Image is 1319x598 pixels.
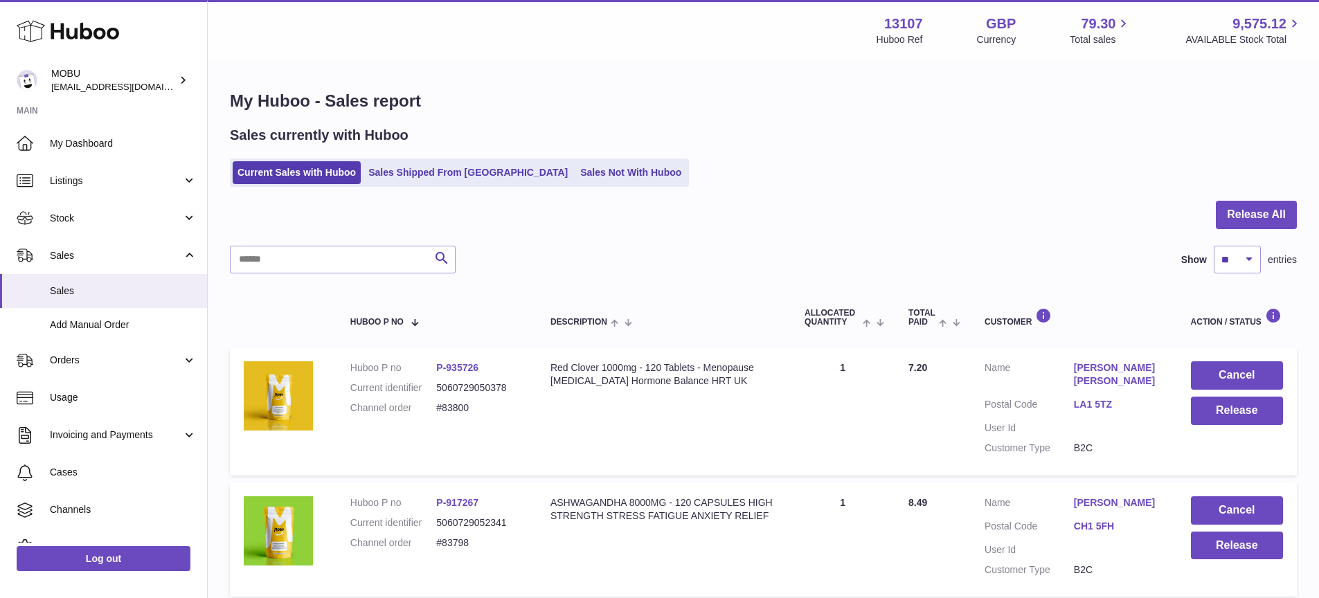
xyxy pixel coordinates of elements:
[1191,361,1283,390] button: Cancel
[350,318,404,327] span: Huboo P no
[436,536,523,550] dd: #83798
[1074,520,1163,533] a: CH1 5FH
[244,361,313,431] img: $_57.PNG
[1181,253,1207,266] label: Show
[550,318,607,327] span: Description
[986,15,1016,33] strong: GBP
[50,249,182,262] span: Sales
[985,496,1074,513] dt: Name
[233,161,361,184] a: Current Sales with Huboo
[908,309,935,327] span: Total paid
[884,15,923,33] strong: 13107
[805,309,859,327] span: ALLOCATED Quantity
[791,482,895,597] td: 1
[985,442,1074,455] dt: Customer Type
[985,563,1074,577] dt: Customer Type
[985,308,1163,327] div: Customer
[17,70,37,91] img: mo@mobu.co.uk
[1185,33,1302,46] span: AVAILABLE Stock Total
[50,318,197,332] span: Add Manual Order
[50,428,182,442] span: Invoicing and Payments
[350,536,437,550] dt: Channel order
[51,81,204,92] span: [EMAIL_ADDRESS][DOMAIN_NAME]
[436,516,523,529] dd: 5060729052341
[1074,563,1163,577] dd: B2C
[1074,496,1163,509] a: [PERSON_NAME]
[1191,532,1283,560] button: Release
[1191,496,1283,525] button: Cancel
[50,137,197,150] span: My Dashboard
[436,497,478,508] a: P-917267
[350,516,437,529] dt: Current identifier
[244,496,313,565] img: $_57.PNG
[350,496,437,509] dt: Huboo P no
[1074,398,1163,411] a: LA1 5TZ
[985,422,1074,435] dt: User Id
[1216,201,1297,229] button: Release All
[1074,442,1163,455] dd: B2C
[50,466,197,479] span: Cases
[436,381,523,395] dd: 5060729050378
[1070,15,1131,46] a: 79.30 Total sales
[550,361,777,388] div: Red Clover 1000mg - 120 Tablets - Menopause [MEDICAL_DATA] Hormone Balance HRT UK
[364,161,573,184] a: Sales Shipped From [GEOGRAPHIC_DATA]
[1232,15,1286,33] span: 9,575.12
[908,362,927,373] span: 7.20
[436,362,478,373] a: P-935726
[977,33,1016,46] div: Currency
[436,401,523,415] dd: #83800
[50,503,197,516] span: Channels
[50,354,182,367] span: Orders
[1074,361,1163,388] a: [PERSON_NAME] [PERSON_NAME]
[1191,308,1283,327] div: Action / Status
[791,347,895,475] td: 1
[17,546,190,571] a: Log out
[230,90,1297,112] h1: My Huboo - Sales report
[985,361,1074,391] dt: Name
[350,381,437,395] dt: Current identifier
[350,401,437,415] dt: Channel order
[50,391,197,404] span: Usage
[50,284,197,298] span: Sales
[50,541,197,554] span: Settings
[575,161,686,184] a: Sales Not With Huboo
[1191,397,1283,425] button: Release
[51,67,176,93] div: MOBU
[1185,15,1302,46] a: 9,575.12 AVAILABLE Stock Total
[1268,253,1297,266] span: entries
[350,361,437,374] dt: Huboo P no
[1070,33,1131,46] span: Total sales
[1081,15,1115,33] span: 79.30
[908,497,927,508] span: 8.49
[550,496,777,523] div: ASHWAGANDHA 8000MG - 120 CAPSULES HIGH STRENGTH STRESS FATIGUE ANXIETY RELIEF
[50,212,182,225] span: Stock
[985,543,1074,556] dt: User Id
[230,126,409,145] h2: Sales currently with Huboo
[50,174,182,188] span: Listings
[877,33,923,46] div: Huboo Ref
[985,520,1074,536] dt: Postal Code
[985,398,1074,415] dt: Postal Code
